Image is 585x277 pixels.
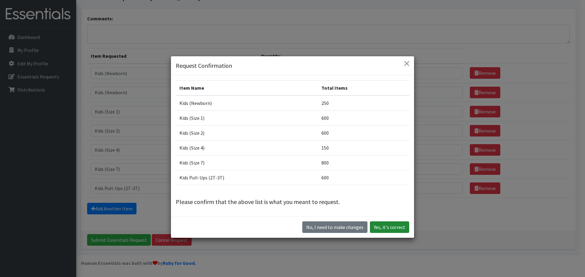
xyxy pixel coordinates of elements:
th: Total Items [318,81,409,96]
p: Please confirm that the above list is what you meant to request. [176,197,409,206]
td: Kids (Size 7) [176,155,318,170]
button: Close [402,59,412,68]
td: Kids (Size 1) [176,111,318,126]
td: Kids Pull-Ups (2T-3T) [176,170,318,185]
td: 600 [318,126,409,140]
td: 150 [318,140,409,155]
td: 600 [318,170,409,185]
td: Kids (Newborn) [176,95,318,111]
td: Kids (Size 4) [176,140,318,155]
td: 250 [318,95,409,111]
td: Kids (Size 2) [176,126,318,140]
td: 800 [318,155,409,170]
h5: Request Confirmation [176,61,232,70]
button: Yes, it's correct [370,221,409,233]
td: 600 [318,111,409,126]
th: Item Name [176,81,318,96]
button: No I need to make changes [302,221,367,233]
